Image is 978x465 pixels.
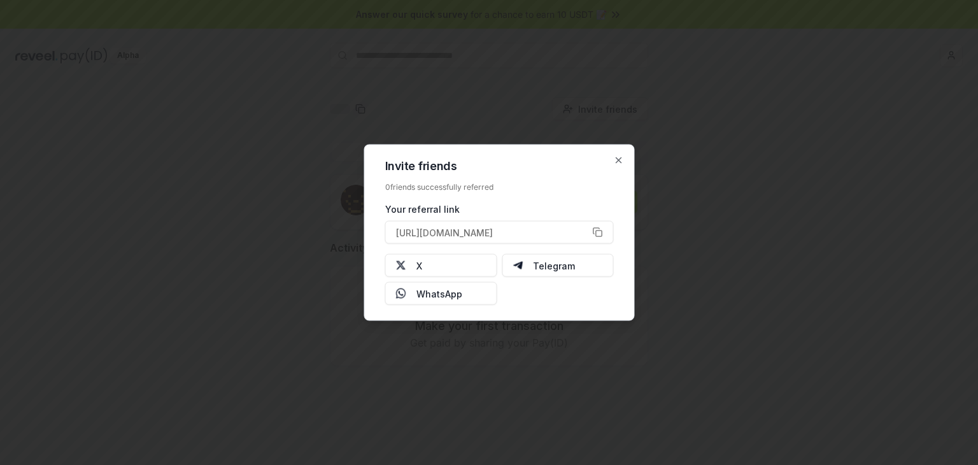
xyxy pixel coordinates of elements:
button: WhatsApp [385,282,497,305]
div: Your referral link [385,203,614,216]
button: [URL][DOMAIN_NAME] [385,221,614,244]
span: [URL][DOMAIN_NAME] [396,225,493,239]
img: Telegram [513,261,523,271]
h2: Invite friends [385,161,614,172]
div: 0 friends successfully referred [385,182,614,192]
img: Whatsapp [396,289,406,299]
button: Telegram [502,254,614,277]
button: X [385,254,497,277]
img: X [396,261,406,271]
